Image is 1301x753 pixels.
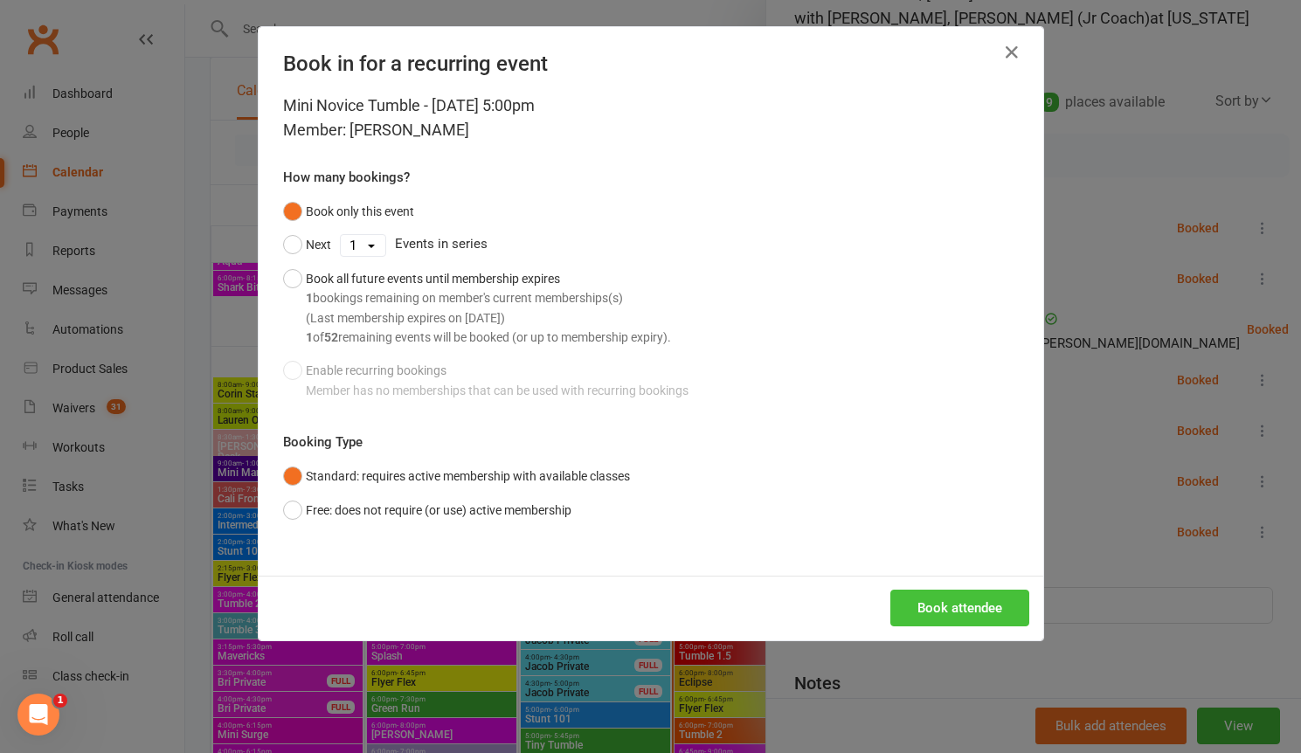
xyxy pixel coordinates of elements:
label: Booking Type [283,432,363,452]
div: Mini Novice Tumble - [DATE] 5:00pm Member: [PERSON_NAME] [283,93,1019,142]
strong: 1 [306,291,313,305]
button: Free: does not require (or use) active membership [283,494,571,527]
div: Events in series [283,228,1019,261]
div: Book all future events until membership expires [306,269,671,348]
label: How many bookings? [283,167,410,188]
button: Standard: requires active membership with available classes [283,459,630,493]
strong: 52 [324,330,338,344]
iframe: Intercom live chat [17,694,59,736]
div: bookings remaining on member's current memberships(s) (Last membership expires on [DATE]) of rema... [306,288,671,347]
button: Book attendee [890,590,1029,626]
button: Book only this event [283,195,414,228]
button: Next [283,228,331,261]
button: Book all future events until membership expires1bookings remaining on member's current membership... [283,262,671,355]
button: Close [998,38,1026,66]
h4: Book in for a recurring event [283,52,1019,76]
strong: 1 [306,330,313,344]
span: 1 [53,694,67,708]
